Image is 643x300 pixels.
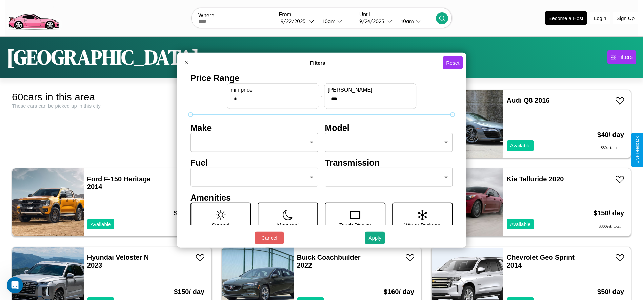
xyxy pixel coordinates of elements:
[87,254,149,269] a: Hyundai Veloster N 2023
[190,192,453,202] h4: Amenities
[7,277,23,293] iframe: Intercom live chat
[398,18,416,24] div: 10am
[597,124,624,145] h3: $ 40 / day
[510,141,531,150] p: Available
[597,145,624,151] div: $ 80 est. total
[319,18,337,24] div: 10am
[174,203,204,224] h3: $ 210 / day
[396,18,436,25] button: 10am
[297,254,361,269] a: Buick Coachbuilder 2022
[328,87,413,93] label: [PERSON_NAME]
[404,220,440,229] p: Winter Package
[230,87,315,93] label: min price
[545,11,587,25] button: Become a Host
[365,232,385,244] button: Apply
[507,254,575,269] a: Chevrolet Geo Sprint 2014
[12,91,212,103] div: 60 cars in this area
[12,103,212,109] div: These cars can be picked up in this city.
[5,3,62,31] img: logo
[277,220,299,229] p: Moonroof
[279,11,355,18] label: From
[91,220,111,229] p: Available
[325,158,453,167] h4: Transmission
[594,203,624,224] h3: $ 150 / day
[190,73,453,83] h4: Price Range
[325,123,453,133] h4: Model
[190,123,318,133] h4: Make
[321,91,322,100] p: -
[617,54,633,61] div: Filters
[590,12,610,24] button: Login
[7,43,199,71] h1: [GEOGRAPHIC_DATA]
[443,56,463,69] button: Reset
[507,97,550,104] a: Audi Q8 2016
[339,220,371,229] p: Touch Display
[212,220,230,229] p: Sunroof
[359,18,387,24] div: 9 / 24 / 2025
[607,50,636,64] button: Filters
[174,224,204,229] div: $ 420 est. total
[255,232,284,244] button: Cancel
[279,18,317,25] button: 9/22/2025
[510,220,531,229] p: Available
[198,13,275,19] label: Where
[359,11,436,18] label: Until
[635,136,640,164] div: Give Feedback
[281,18,309,24] div: 9 / 22 / 2025
[317,18,356,25] button: 10am
[193,60,443,66] h4: Filters
[594,224,624,229] div: $ 300 est. total
[613,12,638,24] button: Sign Up
[507,175,564,183] a: Kia Telluride 2020
[87,175,151,190] a: Ford F-150 Heritage 2014
[190,158,318,167] h4: Fuel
